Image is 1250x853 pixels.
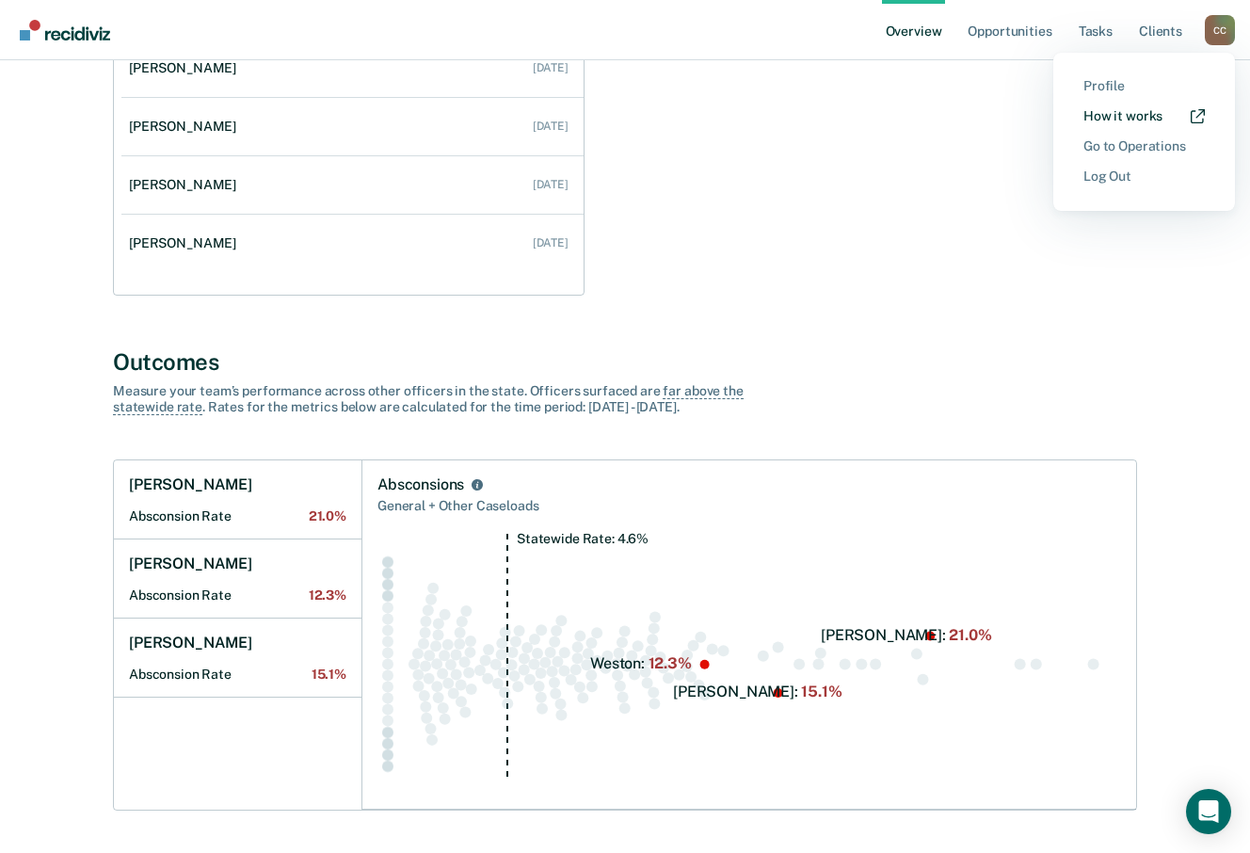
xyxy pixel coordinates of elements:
h2: Absconsion Rate [129,667,346,683]
a: [PERSON_NAME]Absconsion Rate12.3% [114,539,361,619]
h2: Absconsion Rate [129,508,346,524]
div: [PERSON_NAME] [129,119,244,135]
a: Log Out [1083,169,1205,185]
div: Absconsions [377,475,464,494]
a: [PERSON_NAME] [DATE] [121,41,584,95]
h1: [PERSON_NAME] [129,555,252,573]
div: C C [1205,15,1235,45]
a: How it works [1083,108,1205,124]
span: far above the statewide rate [113,383,744,415]
a: [PERSON_NAME]Absconsion Rate15.1% [114,619,361,698]
div: General + Other Caseloads [377,494,1121,518]
div: [DATE] [533,236,569,249]
div: Swarm plot of all absconsion rates in the state for NOT_SEX_OFFENSE caseloads, highlighting value... [377,533,1121,794]
div: Profile menu [1053,53,1235,211]
a: [PERSON_NAME] [DATE] [121,217,584,270]
h1: [PERSON_NAME] [129,475,252,494]
a: [PERSON_NAME] [DATE] [121,100,584,153]
div: Outcomes [113,348,1137,376]
div: [PERSON_NAME] [129,60,244,76]
div: [PERSON_NAME] [129,177,244,193]
div: [DATE] [533,120,569,133]
a: [PERSON_NAME]Absconsion Rate21.0% [114,460,361,539]
button: Profile dropdown button [1205,15,1235,45]
div: [DATE] [533,61,569,74]
a: Profile [1083,78,1205,94]
div: [PERSON_NAME] [129,235,244,251]
div: Open Intercom Messenger [1186,789,1231,834]
tspan: Statewide Rate: 4.6% [517,531,649,546]
a: [PERSON_NAME] [DATE] [121,158,584,212]
span: 15.1% [312,667,346,683]
button: Absconsions [468,475,487,494]
span: 12.3% [309,587,346,604]
div: Measure your team’s performance across other officer s in the state. Officer s surfaced are . Rat... [113,383,772,415]
h1: [PERSON_NAME] [129,634,252,652]
img: Recidiviz [20,20,110,40]
div: [DATE] [533,178,569,191]
h2: Absconsion Rate [129,587,346,604]
a: Go to Operations [1083,138,1205,154]
span: 21.0% [309,508,346,524]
